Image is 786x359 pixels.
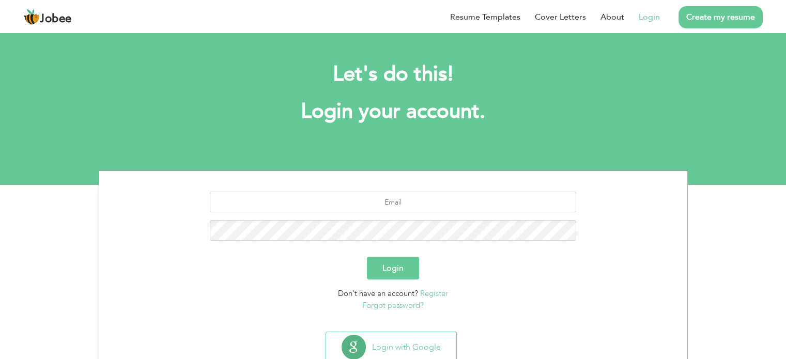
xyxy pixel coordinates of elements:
[535,11,586,23] a: Cover Letters
[600,11,624,23] a: About
[639,11,660,23] a: Login
[679,6,763,28] a: Create my resume
[362,300,424,310] a: Forgot password?
[23,9,40,25] img: jobee.io
[114,98,672,125] h1: Login your account.
[338,288,418,299] span: Don't have an account?
[210,192,576,212] input: Email
[40,13,72,25] span: Jobee
[367,257,419,279] button: Login
[450,11,520,23] a: Resume Templates
[114,61,672,88] h2: Let's do this!
[420,288,448,299] a: Register
[23,9,72,25] a: Jobee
